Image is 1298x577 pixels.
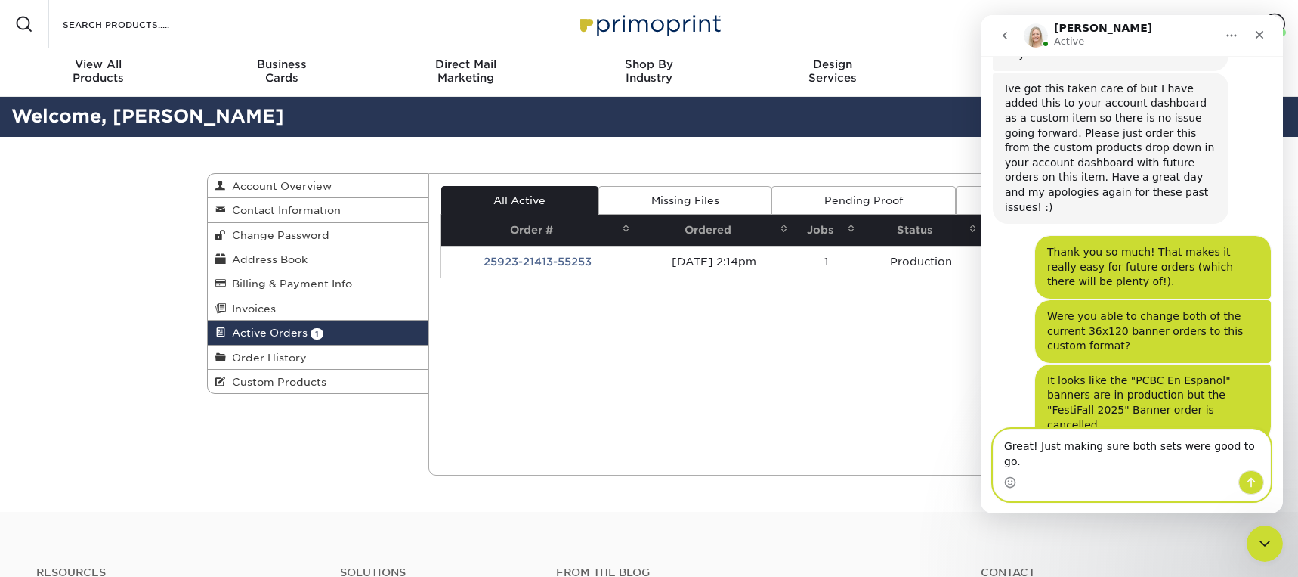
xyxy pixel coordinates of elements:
span: Contact Information [226,204,341,216]
a: Shop ByIndustry [558,48,741,97]
a: Order History [208,346,428,370]
span: Account Overview [226,180,332,192]
th: Status [860,215,981,246]
th: Order # [441,215,635,246]
td: 1 [793,246,861,278]
span: Shop By [558,57,741,71]
input: SEARCH PRODUCTS..... [61,15,209,33]
span: Custom Products [226,376,326,388]
a: Active Orders 1 [208,321,428,345]
a: Missing Files [598,186,771,215]
span: Resources [924,57,1108,71]
span: Billing & Payment Info [226,278,352,290]
th: Jobs [793,215,861,246]
a: Contact Information [208,198,428,222]
a: Address Book [208,247,428,271]
a: Change Password [208,223,428,247]
span: Address Book [226,253,308,265]
iframe: Intercom live chat [981,15,1283,513]
a: View AllProducts [7,48,190,97]
a: QA [956,186,1078,215]
span: Invoices [226,302,276,315]
td: Production [860,246,981,278]
div: Industry [558,57,741,85]
span: Order History [226,352,307,364]
a: Account Overview [208,174,428,198]
span: 1 [311,328,323,340]
a: Custom Products [208,370,428,393]
td: [DATE] 2:14pm [635,246,792,278]
a: All Active [441,186,598,215]
span: Active Orders [226,327,308,339]
div: Marketing [374,57,558,85]
span: Design [740,57,924,71]
div: & Templates [924,57,1108,85]
a: DesignServices [740,48,924,97]
a: Billing & Payment Info [208,271,428,296]
div: Services [740,57,924,85]
span: View All [7,57,190,71]
a: Resources& Templates [924,48,1108,97]
img: Primoprint [573,8,725,40]
a: Invoices [208,296,428,321]
iframe: Intercom live chat [1247,526,1283,562]
a: BusinessCards [190,48,374,97]
span: Business [190,57,374,71]
span: Change Password [226,229,329,241]
td: 25923-21413-55253 [441,246,635,278]
a: Direct MailMarketing [374,48,558,97]
div: Cards [190,57,374,85]
a: Pending Proof [771,186,955,215]
th: Ordered [635,215,792,246]
span: Direct Mail [374,57,558,71]
div: Products [7,57,190,85]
